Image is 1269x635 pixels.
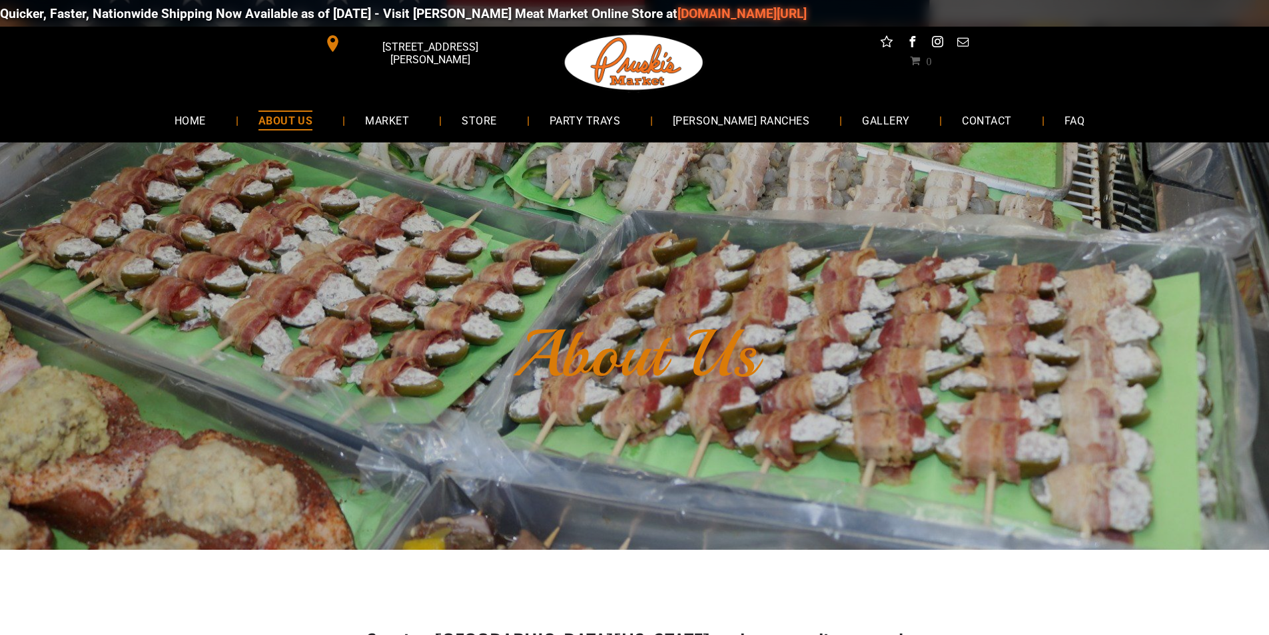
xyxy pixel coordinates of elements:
a: email [954,33,971,54]
a: [STREET_ADDRESS][PERSON_NAME] [315,33,519,54]
a: PARTY TRAYS [530,103,640,138]
a: MARKET [345,103,429,138]
a: Social network [878,33,895,54]
font: About Us [512,313,757,395]
img: Pruski-s+Market+HQ+Logo2-1920w.png [562,27,706,99]
span: [STREET_ADDRESS][PERSON_NAME] [344,34,516,73]
a: GALLERY [842,103,929,138]
a: FAQ [1045,103,1104,138]
a: HOME [155,103,226,138]
a: STORE [442,103,516,138]
a: ABOUT US [238,103,333,138]
a: instagram [929,33,946,54]
span: 0 [926,55,931,66]
a: facebook [903,33,921,54]
a: CONTACT [942,103,1031,138]
a: [PERSON_NAME] RANCHES [653,103,829,138]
